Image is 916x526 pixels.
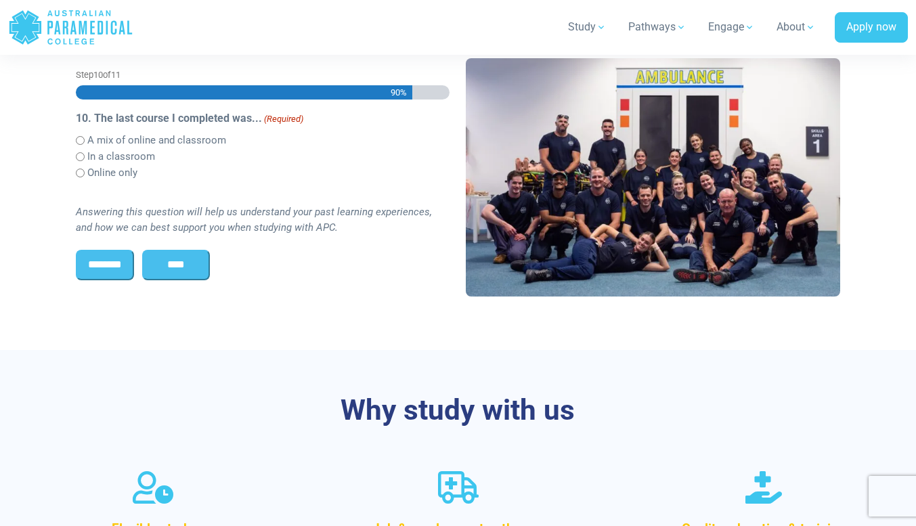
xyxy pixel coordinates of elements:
h3: Why study with us [76,393,841,428]
legend: 10. The last course I completed was... [76,110,450,127]
span: 90% [389,85,407,100]
a: Australian Paramedical College [8,5,133,49]
label: Online only [87,165,137,181]
a: Apply now [835,12,908,43]
a: About [768,8,824,46]
a: Pathways [620,8,695,46]
p: Step of [76,68,450,81]
a: Engage [700,8,763,46]
span: (Required) [263,112,303,126]
a: Study [560,8,615,46]
label: A mix of online and classroom [87,133,226,148]
span: 11 [111,70,121,80]
label: In a classroom [87,149,155,165]
i: Answering this question will help us understand your past learning experiences, and how we can be... [76,206,432,234]
span: 10 [93,70,103,80]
